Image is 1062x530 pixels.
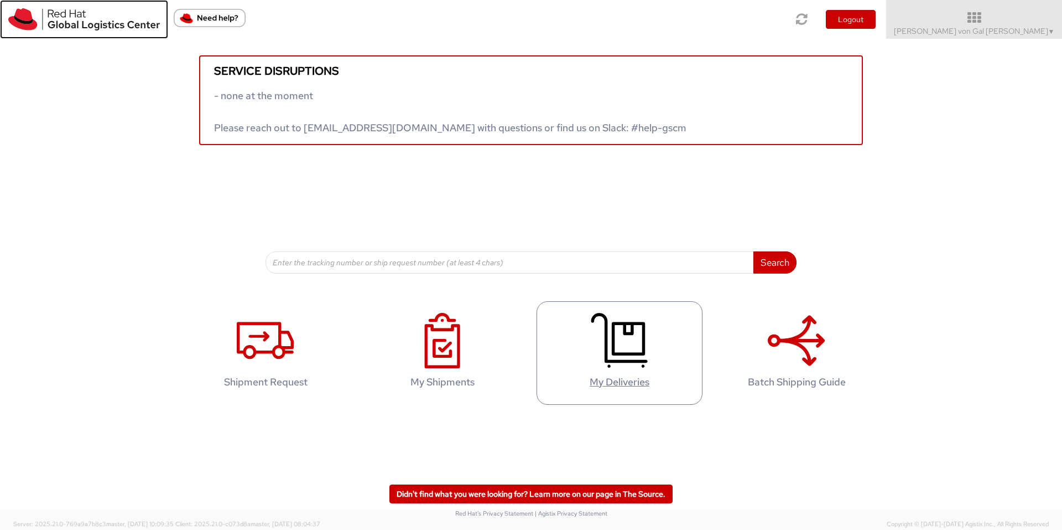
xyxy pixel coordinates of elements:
span: master, [DATE] 08:04:37 [251,520,320,528]
input: Enter the tracking number or ship request number (at least 4 chars) [265,251,754,274]
h5: Service disruptions [214,65,848,77]
span: Copyright © [DATE]-[DATE] Agistix Inc., All Rights Reserved [887,520,1049,529]
a: Didn't find what you were looking for? Learn more on our page in The Source. [389,485,673,503]
button: Need help? [174,9,246,27]
a: Shipment Request [183,301,348,405]
button: Logout [826,10,876,29]
h4: Shipment Request [194,377,337,388]
h4: My Deliveries [548,377,691,388]
a: | Agistix Privacy Statement [535,510,607,517]
h4: Batch Shipping Guide [725,377,868,388]
button: Search [753,251,796,274]
a: Batch Shipping Guide [714,301,879,405]
span: Server: 2025.21.0-769a9a7b8c3 [13,520,174,528]
a: Red Hat's Privacy Statement [455,510,533,517]
span: ▼ [1048,27,1055,36]
span: [PERSON_NAME] von Gal [PERSON_NAME] [894,26,1055,36]
span: Client: 2025.21.0-c073d8a [175,520,320,528]
img: rh-logistics-00dfa346123c4ec078e1.svg [8,8,160,30]
a: My Shipments [360,301,525,405]
a: Service disruptions - none at the moment Please reach out to [EMAIL_ADDRESS][DOMAIN_NAME] with qu... [199,55,863,145]
h4: My Shipments [371,377,514,388]
span: master, [DATE] 10:09:35 [106,520,174,528]
span: - none at the moment Please reach out to [EMAIL_ADDRESS][DOMAIN_NAME] with questions or find us o... [214,89,686,134]
a: My Deliveries [537,301,702,405]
